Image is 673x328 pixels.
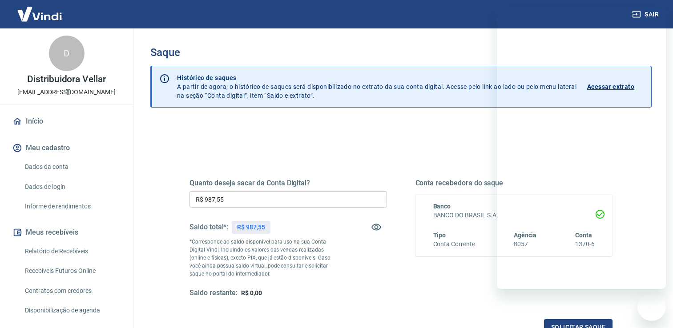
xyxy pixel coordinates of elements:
[497,7,666,289] iframe: Janela de mensagens
[177,73,576,100] p: A partir de agora, o histórico de saques será disponibilizado no extrato da sua conta digital. Ac...
[27,75,106,84] p: Distribuidora Vellar
[11,0,69,28] img: Vindi
[433,240,475,249] h6: Conta Corrente
[21,282,122,300] a: Contratos com credores
[189,179,387,188] h5: Quanto deseja sacar da Conta Digital?
[49,36,85,71] div: D
[433,232,446,239] span: Tipo
[637,292,666,321] iframe: Botão para abrir a janela de mensagens, conversa em andamento
[11,112,122,131] a: Início
[415,179,613,188] h5: Conta recebedora do saque
[433,211,595,220] h6: BANCO DO BRASIL S.A.
[189,288,238,298] h5: Saldo restante:
[21,262,122,280] a: Recebíveis Futuros Online
[433,203,451,210] span: Banco
[241,289,262,296] span: R$ 0,00
[237,223,265,232] p: R$ 987,55
[17,88,116,97] p: [EMAIL_ADDRESS][DOMAIN_NAME]
[177,73,576,82] p: Histórico de saques
[150,46,652,59] h3: Saque
[11,138,122,158] button: Meu cadastro
[630,6,662,23] button: Sair
[21,242,122,260] a: Relatório de Recebíveis
[21,178,122,196] a: Dados de login
[189,238,338,278] p: *Corresponde ao saldo disponível para uso na sua Conta Digital Vindi. Incluindo os valores das ve...
[21,301,122,320] a: Disponibilização de agenda
[11,223,122,242] button: Meus recebíveis
[189,223,228,232] h5: Saldo total*:
[21,197,122,216] a: Informe de rendimentos
[21,158,122,176] a: Dados da conta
